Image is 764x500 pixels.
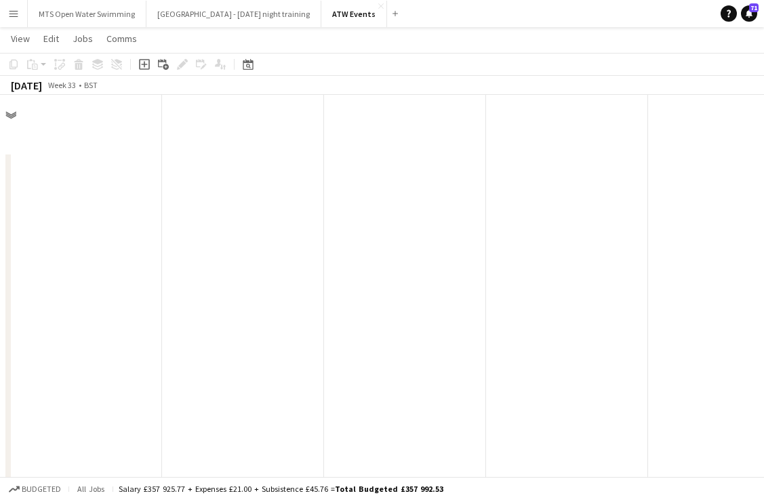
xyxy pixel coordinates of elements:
span: Edit [43,33,59,45]
a: View [5,30,35,47]
div: [DATE] [11,79,42,92]
span: Budgeted [22,484,61,494]
span: Jobs [73,33,93,45]
span: View [11,33,30,45]
a: 71 [741,5,757,22]
a: Edit [38,30,64,47]
a: Jobs [67,30,98,47]
a: Comms [101,30,142,47]
div: Salary £357 925.77 + Expenses £21.00 + Subsistence £45.76 = [119,484,443,494]
span: Week 33 [45,80,79,90]
span: 71 [749,3,759,12]
span: Total Budgeted £357 992.53 [335,484,443,494]
button: ATW Events [321,1,387,27]
div: BST [84,80,98,90]
button: MTS Open Water Swimming [28,1,146,27]
button: Budgeted [7,482,63,497]
button: [GEOGRAPHIC_DATA] - [DATE] night training [146,1,321,27]
span: All jobs [75,484,107,494]
span: Comms [106,33,137,45]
